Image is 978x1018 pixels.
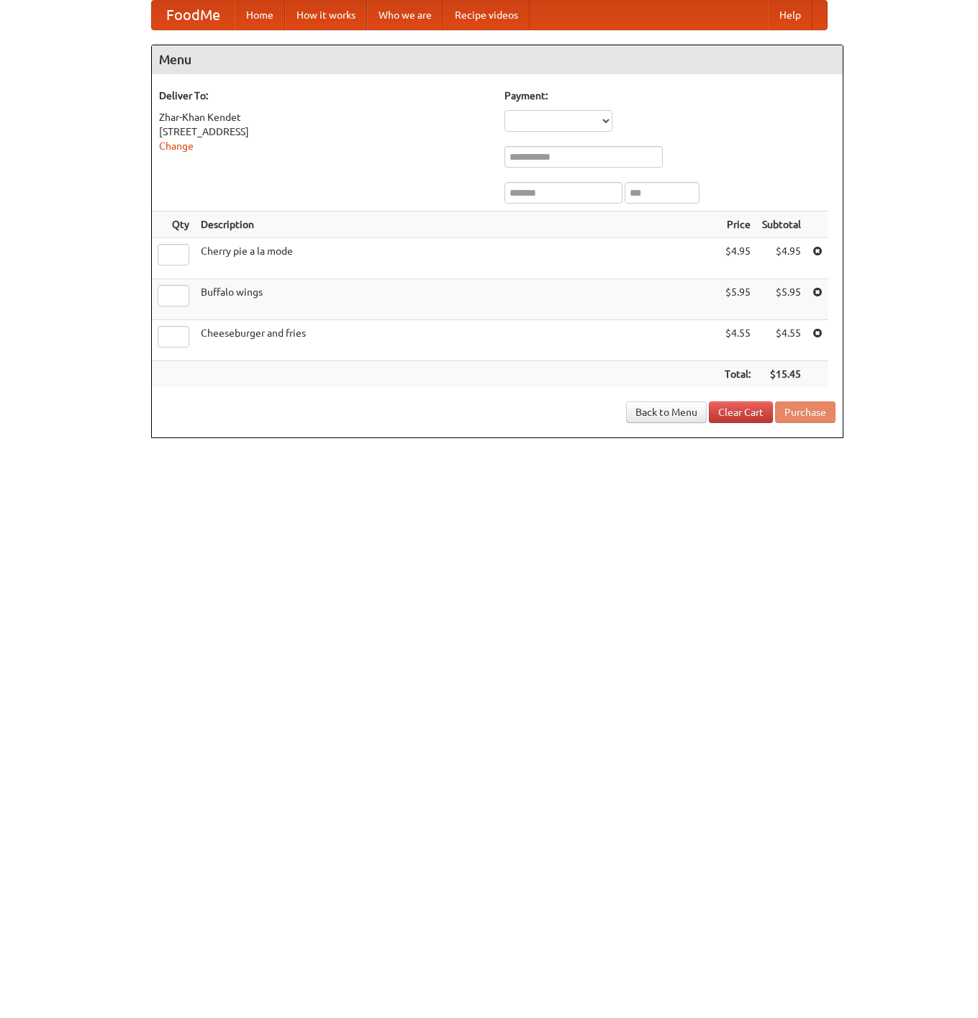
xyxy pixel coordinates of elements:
a: How it works [285,1,367,29]
td: Cherry pie a la mode [195,238,719,279]
a: Change [159,140,194,152]
td: $4.95 [719,238,756,279]
th: $15.45 [756,361,807,388]
div: [STREET_ADDRESS] [159,124,490,139]
td: Cheeseburger and fries [195,320,719,361]
th: Description [195,212,719,238]
a: Who we are [367,1,443,29]
a: FoodMe [152,1,235,29]
td: Buffalo wings [195,279,719,320]
td: $4.55 [756,320,807,361]
th: Qty [152,212,195,238]
td: $5.95 [719,279,756,320]
th: Total: [719,361,756,388]
td: $4.55 [719,320,756,361]
h4: Menu [152,45,843,74]
td: $5.95 [756,279,807,320]
a: Clear Cart [709,401,773,423]
h5: Deliver To: [159,88,490,103]
a: Home [235,1,285,29]
button: Purchase [775,401,836,423]
th: Price [719,212,756,238]
div: Zhar-Khan Kendet [159,110,490,124]
h5: Payment: [504,88,836,103]
a: Back to Menu [626,401,707,423]
th: Subtotal [756,212,807,238]
td: $4.95 [756,238,807,279]
a: Help [768,1,812,29]
a: Recipe videos [443,1,530,29]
